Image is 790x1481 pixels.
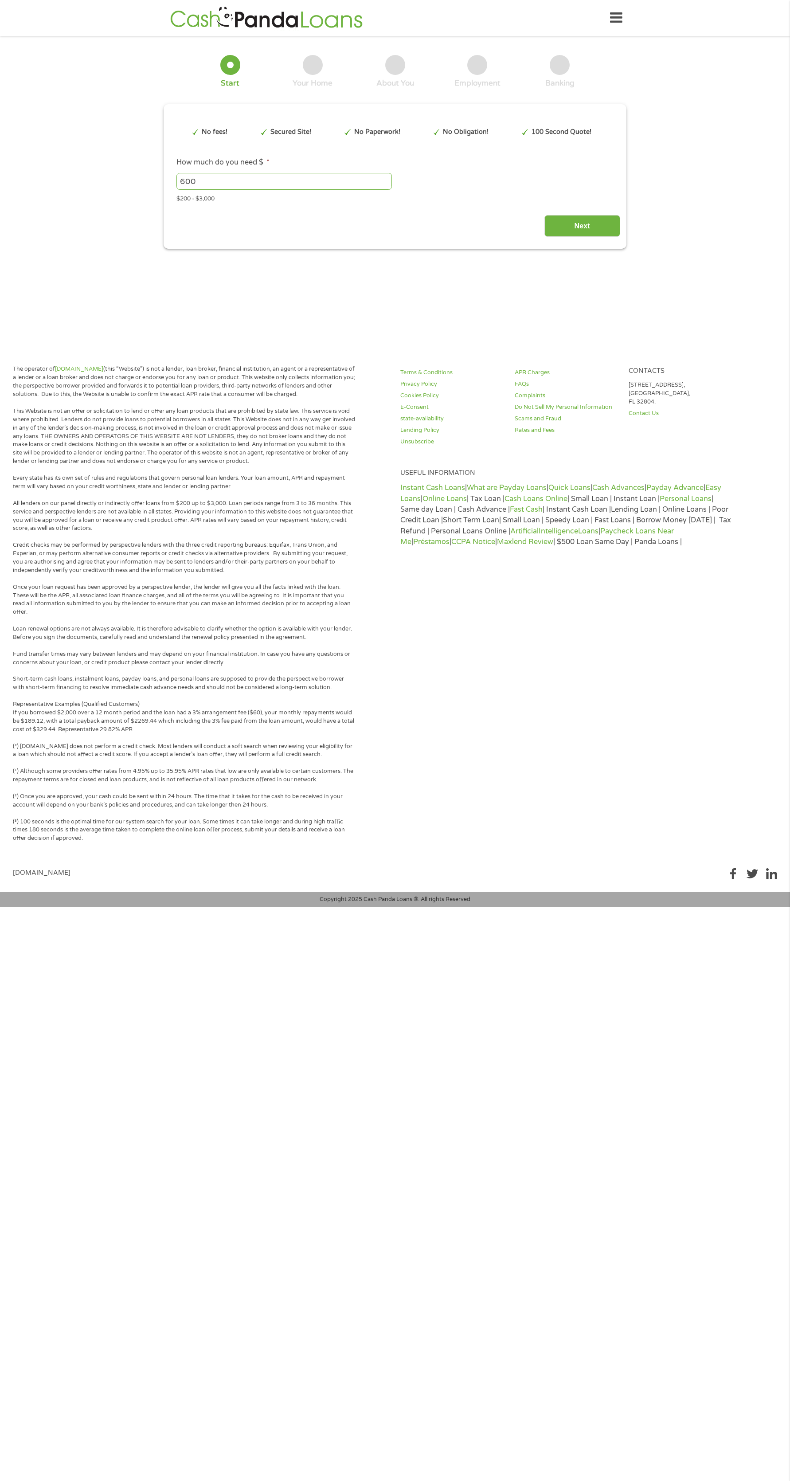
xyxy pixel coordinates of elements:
[592,483,645,492] a: Cash Advances
[400,527,674,546] a: Paycheck Loans Near Me
[544,215,620,237] input: Next
[13,700,355,734] p: Representative Examples (Qualified Customers) If you borrowed $2,000 over a 12 month period and t...
[629,367,732,376] h4: Contacts
[515,368,618,377] a: APR Charges
[497,537,553,546] a: Maxlend Review
[515,392,618,400] a: Complaints
[400,380,504,388] a: Privacy Policy
[510,505,543,514] a: Fast Cash
[400,438,504,446] a: Unsubscribe
[400,482,732,547] p: | | | | | | | Tax Loan | | Small Loan | Instant Loan | | Same day Loan | Cash Advance | | Instant...
[443,127,489,137] p: No Obligation!
[13,818,355,843] p: (³) 100 seconds is the optimal time for our system search for your loan. Some times it can take l...
[578,527,598,536] a: Loans
[13,499,355,533] p: All lenders on our panel directly or indirectly offer loans from $200 up to $3,000. Loan periods ...
[400,392,504,400] a: Cookies Policy
[660,494,712,503] a: Personal Loans
[168,5,365,31] img: GetLoanNow Logo
[270,127,311,137] p: Secured Site!
[400,483,465,492] a: Instant Cash Loans
[422,494,467,503] a: Online Loans
[13,792,355,809] p: (²) Once you are approved, your cash could be sent within 24 hours. The time that it takes for th...
[13,868,70,879] div: [DOMAIN_NAME]
[400,426,504,435] a: Lending Policy
[376,78,414,88] div: About You
[176,158,270,167] label: How much do you need $
[629,409,732,418] a: Contact Us
[413,537,450,546] a: Préstamos
[467,483,547,492] a: What are Payday Loans
[13,583,355,617] p: Once your loan request has been approved by a perspective lender, the lender will give you all th...
[13,767,355,784] p: (¹) Although some providers offer rates from 4.95% up to 35.95% APR rates that low are only avail...
[629,381,732,406] p: [STREET_ADDRESS], [GEOGRAPHIC_DATA], FL 32804.
[13,650,355,667] p: Fund transfer times may vary between lenders and may depend on your financial institution. In cas...
[221,78,239,88] div: Start
[13,407,355,466] p: This Website is not an offer or solicitation to lend or offer any loan products that are prohibit...
[354,127,400,137] p: No Paperwork!
[176,192,614,204] div: $200 - $3,000
[400,415,504,423] a: state-availability
[55,365,103,372] a: [DOMAIN_NAME]
[400,403,504,411] a: E-Consent
[454,78,501,88] div: Employment
[727,868,739,879] img: facebook.svg
[400,368,504,377] a: Terms & Conditions
[505,494,567,503] a: Cash Loans Online
[13,625,355,642] p: Loan renewal options are not always available. It is therefore advisable to clarify whether the o...
[13,365,355,399] p: The operator of (this “Website”) is not a lender, loan broker, financial institution, an agent or...
[13,474,355,491] p: Every state has its own set of rules and regulations that govern personal loan lenders. Your loan...
[515,380,618,388] a: FAQs
[202,127,227,137] p: No fees!
[510,527,539,536] a: Artificial
[13,742,355,759] p: (*) [DOMAIN_NAME] does not perform a credit check. Most lenders will conduct a soft search when r...
[539,527,578,536] a: Intelligence
[13,541,355,575] p: Credit checks may be performed by perspective lenders with the three credit reporting bureaus: Eq...
[13,675,355,692] p: Short-term cash loans, instalment loans, payday loans, and personal loans are supposed to provide...
[766,868,777,879] img: linkedin.svg
[532,127,591,137] p: 100 Second Quote!
[400,483,721,503] a: Easy Loans
[293,78,332,88] div: Your Home
[515,426,618,435] a: Rates and Fees
[747,868,758,879] img: twitter.svg
[515,415,618,423] a: Scams and Fraud
[515,403,618,411] a: Do Not Sell My Personal Information
[451,537,495,546] a: CCPA Notice
[548,483,591,492] a: Quick Loans
[545,78,575,88] div: Banking
[400,469,732,478] h4: Useful Information
[646,483,704,492] a: Payday Advance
